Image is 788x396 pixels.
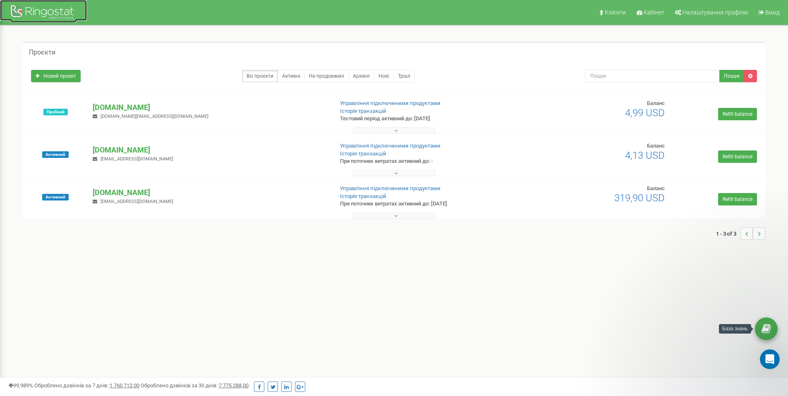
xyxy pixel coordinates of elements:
input: Пошук [585,70,720,82]
a: Управління підключеними продуктами [340,100,441,106]
a: Новий проєкт [31,70,81,82]
span: Баланс [647,185,665,191]
a: Нові [374,70,394,82]
a: Історія транзакцій [340,193,386,199]
p: Тестовий період активний до: [DATE] [340,115,512,123]
u: 1 760 712,00 [110,382,139,389]
span: Оброблено дзвінків за 30 днів : [141,382,249,389]
button: Пошук [719,70,744,82]
span: Баланс [647,100,665,106]
span: Клієнти [605,9,626,16]
p: [DOMAIN_NAME] [93,187,326,198]
p: [DOMAIN_NAME] [93,102,326,113]
h5: Проєкти [29,49,55,56]
a: Refill balance [718,108,757,120]
a: Refill balance [718,193,757,205]
span: [EMAIL_ADDRESS][DOMAIN_NAME] [101,156,173,162]
span: 99,989% [8,382,33,389]
a: Історія транзакцій [340,108,386,114]
a: Не продовжені [304,70,349,82]
a: Управління підключеними продуктами [340,185,441,191]
p: [DOMAIN_NAME] [93,145,326,155]
span: Оброблено дзвінків за 7 днів : [34,382,139,389]
span: [EMAIL_ADDRESS][DOMAIN_NAME] [101,199,173,204]
a: Активні [278,70,305,82]
span: Кабінет [644,9,664,16]
nav: ... [716,219,765,248]
a: Управління підключеними продуктами [340,143,441,149]
span: 4,13 USD [625,150,665,161]
p: При поточних витратах активний до: - [340,157,512,165]
span: Вихід [765,9,780,16]
a: Refill balance [718,150,757,163]
span: Налаштування профілю [683,9,748,16]
span: Активний [42,194,69,200]
a: Архівні [348,70,374,82]
span: Пробний [43,109,68,115]
span: 319,90 USD [614,192,665,204]
span: Баланс [647,143,665,149]
span: 4,99 USD [625,107,665,119]
img: Ringostat Logo [10,3,77,23]
span: 1 - 3 of 3 [716,227,740,240]
a: Всі проєкти [242,70,278,82]
p: При поточних витратах активний до: [DATE] [340,200,512,208]
a: Тріал [393,70,415,82]
iframe: Intercom live chat [760,349,780,369]
div: База знань [719,324,751,334]
span: Активний [42,151,69,158]
a: Історія транзакцій [340,150,386,157]
u: 7 775 288,00 [219,382,249,389]
span: [DOMAIN_NAME][EMAIL_ADDRESS][DOMAIN_NAME] [101,114,208,119]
